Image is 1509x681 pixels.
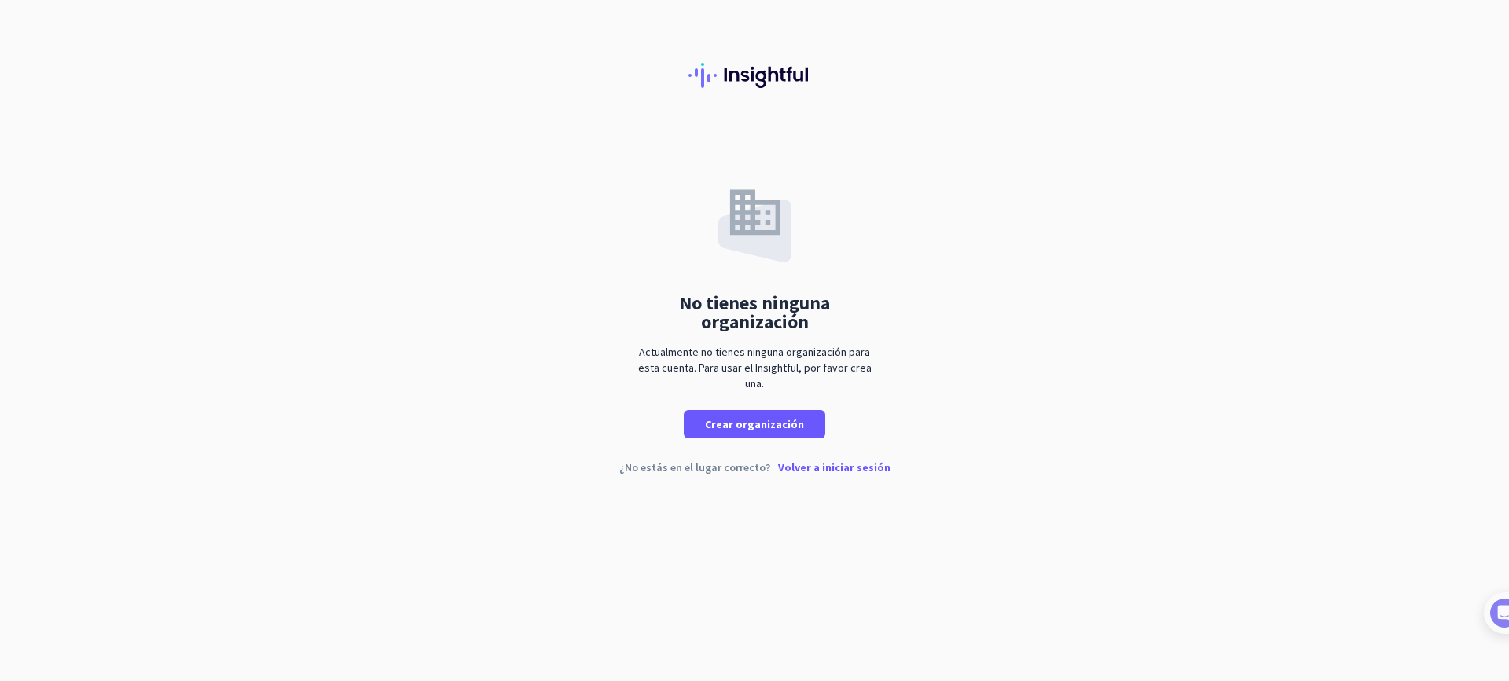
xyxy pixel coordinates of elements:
div: Actualmente no tienes ninguna organización para esta cuenta. Para usar el Insightful, por favor c... [633,344,876,391]
div: No tienes ninguna organización [633,294,876,331]
img: Insightful [688,63,821,88]
button: Crear organización [684,410,825,438]
span: Crear organización [705,416,804,432]
p: Volver a iniciar sesión [778,462,890,473]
